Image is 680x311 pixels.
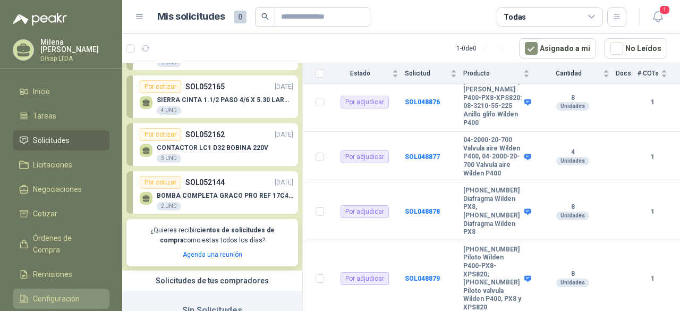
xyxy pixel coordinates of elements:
[13,155,109,175] a: Licitaciones
[261,13,269,20] span: search
[330,63,405,84] th: Estado
[504,11,526,23] div: Todas
[185,129,225,140] p: SOL052162
[33,232,99,256] span: Órdenes de Compra
[126,123,298,166] a: Por cotizarSOL052162[DATE] CONTACTOR LC1 D32 BOBINA 220V3 UND
[637,97,667,107] b: 1
[556,279,589,287] div: Unidades
[157,202,181,211] div: 2 UND
[556,157,589,165] div: Unidades
[463,70,521,77] span: Producto
[405,275,440,282] a: SOL048879
[33,208,57,220] span: Cotizar
[637,274,667,284] b: 1
[40,38,109,53] p: Milena [PERSON_NAME]
[33,86,50,97] span: Inicio
[605,38,667,58] button: No Leídos
[405,63,463,84] th: Solicitud
[126,75,298,118] a: Por cotizarSOL052165[DATE] SIERRA CINTA 1.1/2 PASO 4/6 X 5.30 LARGO4 UND
[616,63,637,84] th: Docs
[556,102,589,111] div: Unidades
[33,110,56,122] span: Tareas
[463,187,522,237] b: [PHONE_NUMBER] Diafragma Wilden PX8, [PHONE_NUMBER] Diafragma Wilden PX8
[405,208,440,215] a: SOL048878
[536,203,609,212] b: 8
[33,183,82,195] span: Negociaciones
[122,10,302,271] div: Por cotizarSOL052173[DATE] SIERRA CINTA SINFIN MET1.1/4-4/6X388,5CM4 UNDPor cotizarSOL052165[DATE...
[275,178,293,188] p: [DATE]
[140,128,181,141] div: Por cotizar
[13,228,109,260] a: Órdenes de Compra
[405,153,440,161] a: SOL048877
[33,135,70,146] span: Solicitudes
[140,80,181,93] div: Por cotizar
[13,130,109,150] a: Solicitudes
[185,176,225,188] p: SOL052144
[536,270,609,279] b: 8
[536,94,609,103] b: 8
[13,289,109,309] a: Configuración
[40,55,109,62] p: Disap LTDA
[341,96,389,108] div: Por adjudicar
[183,251,242,258] a: Agenda una reunión
[33,268,72,280] span: Remisiones
[536,63,616,84] th: Cantidad
[463,136,522,178] b: 04-2000-20-700 Valvula aire Wilden P400, 04-2000-20-700 Valvula aire Wilden P400
[341,150,389,163] div: Por adjudicar
[122,271,302,291] div: Solicitudes de tus compradores
[140,176,181,189] div: Por cotizar
[157,192,293,199] p: BOMBA COMPLETA GRACO PRO REF 17C487
[33,293,80,305] span: Configuración
[405,70,448,77] span: Solicitud
[13,13,67,26] img: Logo peakr
[157,154,181,163] div: 3 UND
[637,63,680,84] th: # COTs
[13,106,109,126] a: Tareas
[536,148,609,157] b: 4
[637,152,667,162] b: 1
[157,96,293,104] p: SIERRA CINTA 1.1/2 PASO 4/6 X 5.30 LARGO
[126,171,298,214] a: Por cotizarSOL052144[DATE] BOMBA COMPLETA GRACO PRO REF 17C4872 UND
[341,272,389,285] div: Por adjudicar
[536,70,601,77] span: Cantidad
[13,179,109,199] a: Negociaciones
[659,5,670,15] span: 1
[405,98,440,106] a: SOL048876
[519,38,596,58] button: Asignado a mi
[556,212,589,220] div: Unidades
[157,9,225,24] h1: Mis solicitudes
[341,205,389,218] div: Por adjudicar
[463,78,522,128] b: [PHONE_NUMBER] [PERSON_NAME] P400-PX8-XPS820: 08-3210-55-225 Anillo glifo Wilden P400
[463,63,536,84] th: Producto
[637,207,667,217] b: 1
[160,226,275,244] b: cientos de solicitudes de compra
[234,11,246,23] span: 0
[456,40,511,57] div: 1 - 0 de 0
[133,225,292,246] p: ¿Quieres recibir como estas todos los días?
[33,159,72,171] span: Licitaciones
[157,144,268,152] p: CONTACTOR LC1 D32 BOBINA 220V
[13,264,109,284] a: Remisiones
[13,204,109,224] a: Cotizar
[275,82,293,92] p: [DATE]
[157,106,181,115] div: 4 UND
[330,70,390,77] span: Estado
[275,130,293,140] p: [DATE]
[13,81,109,102] a: Inicio
[648,7,667,27] button: 1
[637,70,659,77] span: # COTs
[185,81,225,93] p: SOL052165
